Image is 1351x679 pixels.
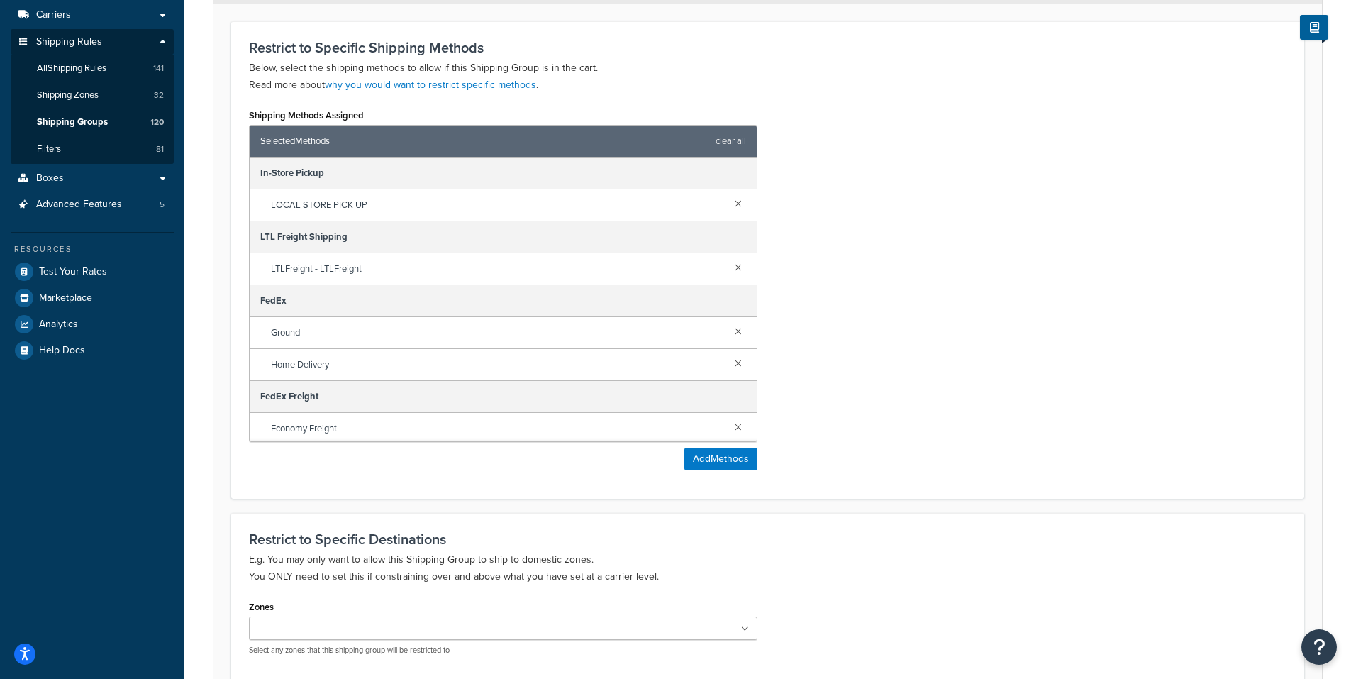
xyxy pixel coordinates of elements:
span: Shipping Zones [37,89,99,101]
p: E.g. You may only want to allow this Shipping Group to ship to domestic zones. You ONLY need to s... [249,551,1286,585]
a: clear all [716,131,746,151]
label: Zones [249,602,274,612]
a: Carriers [11,2,174,28]
h3: Restrict to Specific Shipping Methods [249,40,1286,55]
span: Carriers [36,9,71,21]
span: Selected Methods [260,131,708,151]
span: Shipping Rules [36,36,102,48]
div: LTL Freight Shipping [250,221,757,253]
a: Shipping Groups120 [11,109,174,136]
p: Select any zones that this shipping group will be restricted to [249,645,757,656]
a: Filters81 [11,136,174,162]
li: Shipping Groups [11,109,174,136]
label: Shipping Methods Assigned [249,110,364,121]
span: 5 [160,199,165,211]
li: Filters [11,136,174,162]
span: LTLFreight - LTLFreight [271,259,723,279]
span: 81 [156,143,164,155]
div: Resources [11,243,174,255]
span: 120 [150,116,164,128]
a: Boxes [11,165,174,192]
a: Analytics [11,311,174,337]
a: Help Docs [11,338,174,363]
span: Help Docs [39,345,85,357]
h3: Restrict to Specific Destinations [249,531,1286,547]
span: Filters [37,143,61,155]
a: Test Your Rates [11,259,174,285]
div: FedEx Freight [250,381,757,413]
span: 141 [153,62,164,74]
p: Below, select the shipping methods to allow if this Shipping Group is in the cart. Read more about . [249,60,1286,94]
span: All Shipping Rules [37,62,106,74]
button: Show Help Docs [1300,15,1328,40]
a: Shipping Zones32 [11,82,174,109]
li: Shipping Zones [11,82,174,109]
span: Marketplace [39,292,92,304]
a: Advanced Features5 [11,192,174,218]
li: Advanced Features [11,192,174,218]
span: Boxes [36,172,64,184]
button: AddMethods [684,448,757,470]
span: LOCAL STORE PICK UP [271,195,723,215]
span: Shipping Groups [37,116,108,128]
a: Marketplace [11,285,174,311]
div: In-Store Pickup [250,158,757,189]
span: Analytics [39,319,78,331]
span: Ground [271,323,723,343]
span: Home Delivery [271,355,723,375]
a: AllShipping Rules141 [11,55,174,82]
a: Shipping Rules [11,29,174,55]
span: Advanced Features [36,199,122,211]
span: Economy Freight [271,419,723,438]
li: Shipping Rules [11,29,174,164]
div: FedEx [250,285,757,317]
span: 32 [154,89,164,101]
a: why you would want to restrict specific methods [325,77,536,92]
button: Open Resource Center [1301,629,1337,665]
span: Test Your Rates [39,266,107,278]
